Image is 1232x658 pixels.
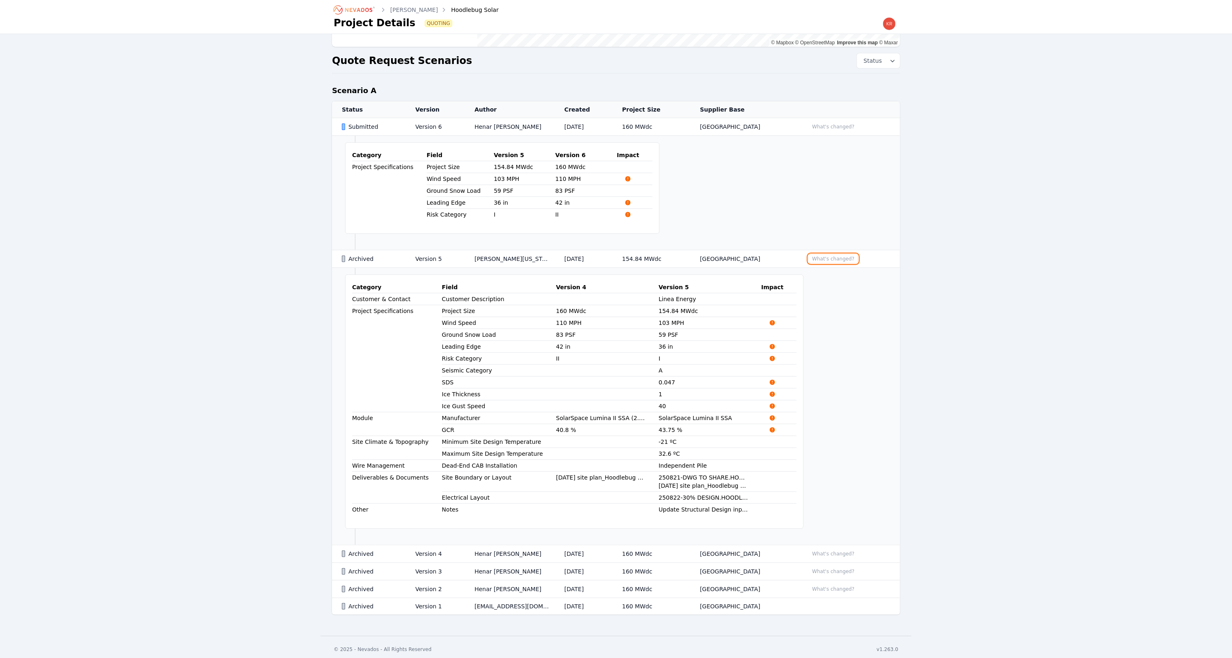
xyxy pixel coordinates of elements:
[554,580,612,598] td: [DATE]
[555,185,617,197] td: 83 PSF
[334,16,415,30] h1: Project Details
[332,101,405,118] th: Status
[465,563,554,580] td: Henar [PERSON_NAME]
[427,149,494,161] th: Field
[659,377,761,388] td: 0.047
[808,122,858,131] button: What's changed?
[405,118,465,136] td: Version 6
[659,317,761,329] td: 103 MPH
[554,563,612,580] td: [DATE]
[556,412,659,424] td: SolarSpace Lumina II SSA (2.382m x 1.134m x 30mm), N-type Bifacial dual glass
[761,427,783,433] span: Impacts Structural Calculations
[442,317,556,329] td: Wind Speed
[556,341,659,353] td: 42 in
[761,320,783,326] span: Impacts Structural Calculations
[342,550,401,558] div: Archived
[352,149,427,161] th: Category
[659,460,761,472] td: Independent Pile
[659,482,748,490] div: [DATE] site plan_Hoodlebug Solar - CAD Drawing.dwg (40.4 MB)
[465,545,554,563] td: Henar [PERSON_NAME]
[857,53,900,68] button: Status
[405,598,465,615] td: Version 1
[556,424,659,436] td: 40.8 %
[442,424,556,436] td: GCR
[556,281,659,293] th: Version 4
[659,448,761,460] td: 32.6 ºC
[659,504,761,516] td: Update Structural Design inputs to match Linea Energy - Hoodlebug Solar-LW
[556,305,659,317] td: 160 MWdc
[352,305,442,412] td: Project Specifications
[877,646,898,653] div: v1.263.0
[494,209,555,221] td: I
[555,161,617,173] td: 160 MWdc
[342,255,401,263] div: Archived
[352,436,442,460] td: Site Climate & Topography
[442,329,556,340] td: Ground Snow Load
[442,492,556,503] td: Electrical Layout
[659,493,748,502] div: 250822-30% DESIGN.HOODLEBUG SOLAR.FNL.V0_KPRBPNM.pdf (57.8 MB)
[442,472,556,483] td: Site Boundary or Layout
[494,173,555,185] td: 103 MPH
[442,436,556,448] td: Minimum Site Design Temperature
[612,580,690,598] td: 160 MWdc
[442,400,556,412] td: Ice Gust Speed
[556,329,659,341] td: 83 PSF
[808,549,858,558] button: What's changed?
[555,197,617,209] td: 42 in
[332,580,900,598] tr: ArchivedVersion 2Henar [PERSON_NAME][DATE]160 MWdc[GEOGRAPHIC_DATA]What's changed?
[334,3,499,16] nav: Breadcrumb
[761,391,783,398] span: Impacts Structural Calculations
[617,149,652,161] th: Impact
[761,355,783,362] span: Impacts Structural Calculations
[808,585,858,594] button: What's changed?
[342,585,401,593] div: Archived
[342,123,401,131] div: Submitted
[352,161,427,221] td: Project Specifications
[332,54,472,67] h2: Quote Request Scenarios
[860,57,882,65] span: Status
[808,567,858,576] button: What's changed?
[690,250,799,268] td: [GEOGRAPHIC_DATA]
[465,250,554,268] td: [PERSON_NAME][US_STATE]
[442,353,556,364] td: Risk Category
[555,209,617,221] td: II
[612,101,690,118] th: Project Size
[555,149,617,161] th: Version 6
[659,305,761,317] td: 154.84 MWdc
[427,185,494,196] td: Ground Snow Load
[761,281,797,293] th: Impact
[659,436,761,448] td: -21 ºC
[612,598,690,615] td: 160 MWdc
[442,341,556,352] td: Leading Edge
[554,250,612,268] td: [DATE]
[405,563,465,580] td: Version 3
[617,176,639,182] span: Impacts Structural Calculations
[808,254,858,263] button: What's changed?
[659,412,761,424] td: SolarSpace Lumina II SSA
[612,563,690,580] td: 160 MWdc
[442,460,556,471] td: Dead-End CAB Installation
[879,40,898,46] a: Maxar
[494,185,555,197] td: 59 PSF
[332,598,900,615] tr: ArchivedVersion 1[EMAIL_ADDRESS][DOMAIN_NAME][DATE]160 MWdc[GEOGRAPHIC_DATA]
[332,118,900,136] tr: SubmittedVersion 6Henar [PERSON_NAME][DATE]160 MWdc[GEOGRAPHIC_DATA]What's changed?
[390,6,438,14] a: [PERSON_NAME]
[405,580,465,598] td: Version 2
[690,545,799,563] td: [GEOGRAPHIC_DATA]
[494,197,555,209] td: 36 in
[352,412,442,436] td: Module
[556,473,646,482] div: [DATE] site plan_Hoodlebug Solar - CAD Drawing.dwg (40.4 MB)
[442,504,556,515] td: Notes
[617,199,639,206] span: Impacts Structural Calculations
[659,365,761,377] td: A
[761,415,783,421] span: Impacts Structural Calculations
[494,161,555,173] td: 154.84 MWdc
[761,379,783,386] span: Impacts Structural Calculations
[556,353,659,365] td: II
[442,281,556,293] th: Field
[352,472,442,504] td: Deliverables & Documents
[442,412,556,424] td: Manufacturer
[795,40,835,46] a: OpenStreetMap
[425,20,452,27] span: Quoting
[554,545,612,563] td: [DATE]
